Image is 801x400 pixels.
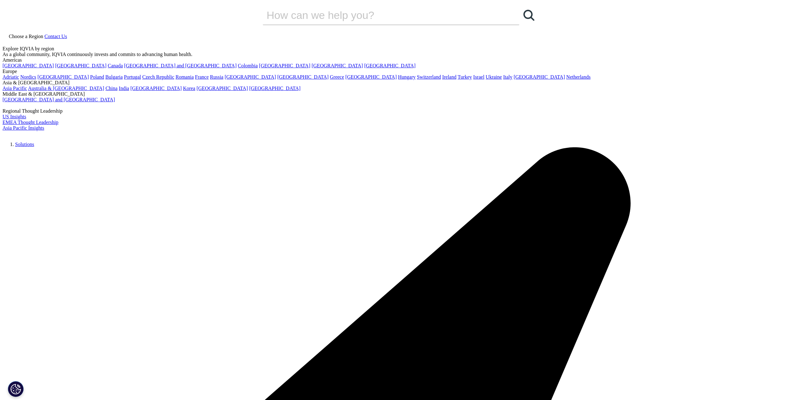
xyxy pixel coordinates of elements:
[3,52,798,57] div: As a global community, IQVIA continuously invests and commits to advancing human health.
[330,74,344,80] a: Greece
[176,74,194,80] a: Romania
[503,74,512,80] a: Italy
[3,114,26,119] a: US Insights
[523,10,534,21] svg: Search
[364,63,415,68] a: [GEOGRAPHIC_DATA]
[105,86,117,91] a: China
[90,74,104,80] a: Poland
[8,381,24,397] button: Cookies Settings
[20,74,36,80] a: Nordics
[238,63,258,68] a: Colombia
[473,74,485,80] a: Israel
[417,74,441,80] a: Switzerland
[55,63,106,68] a: [GEOGRAPHIC_DATA]
[3,69,798,74] div: Europe
[3,63,54,68] a: [GEOGRAPHIC_DATA]
[9,34,43,39] span: Choose a Region
[3,74,19,80] a: Adriatic
[3,97,115,102] a: [GEOGRAPHIC_DATA] and [GEOGRAPHIC_DATA]
[3,86,27,91] a: Asia Pacific
[3,108,798,114] div: Regional Thought Leadership
[142,74,174,80] a: Czech Republic
[3,57,798,63] div: Americas
[3,125,44,131] a: Asia Pacific Insights
[108,63,123,68] a: Canada
[225,74,276,80] a: [GEOGRAPHIC_DATA]
[566,74,590,80] a: Netherlands
[458,74,472,80] a: Turkey
[398,74,415,80] a: Hungary
[3,91,798,97] div: Middle East & [GEOGRAPHIC_DATA]
[105,74,123,80] a: Bulgaria
[3,120,58,125] a: EMEA Thought Leadership
[442,74,456,80] a: Ireland
[486,74,502,80] a: Ukraine
[249,86,301,91] a: [GEOGRAPHIC_DATA]
[28,86,104,91] a: Australia & [GEOGRAPHIC_DATA]
[183,86,195,91] a: Korea
[44,34,67,39] a: Contact Us
[124,63,236,68] a: [GEOGRAPHIC_DATA] and [GEOGRAPHIC_DATA]
[15,142,34,147] a: Solutions
[124,74,141,80] a: Portugal
[210,74,223,80] a: Russia
[195,74,209,80] a: France
[312,63,363,68] a: [GEOGRAPHIC_DATA]
[3,46,798,52] div: Explore IQVIA by region
[130,86,182,91] a: [GEOGRAPHIC_DATA]
[196,86,248,91] a: [GEOGRAPHIC_DATA]
[119,86,129,91] a: India
[519,6,538,25] a: Search
[345,74,397,80] a: [GEOGRAPHIC_DATA]
[277,74,329,80] a: [GEOGRAPHIC_DATA]
[3,80,798,86] div: Asia & [GEOGRAPHIC_DATA]
[263,6,501,25] input: Search
[259,63,310,68] a: [GEOGRAPHIC_DATA]
[37,74,89,80] a: [GEOGRAPHIC_DATA]
[514,74,565,80] a: [GEOGRAPHIC_DATA]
